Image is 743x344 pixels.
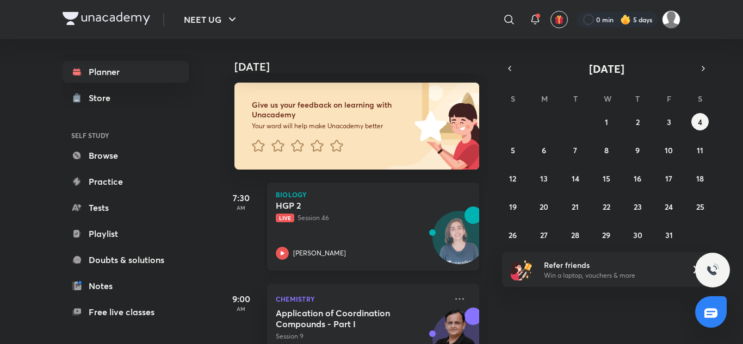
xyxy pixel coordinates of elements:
[629,226,646,243] button: October 30, 2025
[517,61,696,76] button: [DATE]
[511,259,533,280] img: referral
[634,173,641,184] abbr: October 16, 2025
[219,204,263,211] p: AM
[598,226,615,243] button: October 29, 2025
[509,230,517,240] abbr: October 26, 2025
[535,226,553,243] button: October 27, 2025
[602,230,610,240] abbr: October 29, 2025
[567,170,584,187] button: October 14, 2025
[63,171,189,192] a: Practice
[573,93,578,104] abbr: Tuesday
[276,191,470,198] p: Biology
[509,173,516,184] abbr: October 12, 2025
[509,202,517,212] abbr: October 19, 2025
[252,100,411,120] h6: Give us your feedback on learning with Unacademy
[540,202,548,212] abbr: October 20, 2025
[540,173,548,184] abbr: October 13, 2025
[605,117,608,127] abbr: October 1, 2025
[629,141,646,159] button: October 9, 2025
[219,292,263,305] h5: 9:00
[535,170,553,187] button: October 13, 2025
[535,141,553,159] button: October 6, 2025
[567,226,584,243] button: October 28, 2025
[706,264,719,277] img: ttu
[542,145,546,155] abbr: October 6, 2025
[567,198,584,215] button: October 21, 2025
[219,191,263,204] h5: 7:30
[89,91,117,104] div: Store
[697,145,703,155] abbr: October 11, 2025
[665,202,673,212] abbr: October 24, 2025
[433,217,485,269] img: Avatar
[604,93,611,104] abbr: Wednesday
[63,275,189,297] a: Notes
[63,61,189,83] a: Planner
[603,202,610,212] abbr: October 22, 2025
[511,93,515,104] abbr: Sunday
[63,126,189,145] h6: SELF STUDY
[63,12,150,28] a: Company Logo
[635,145,640,155] abbr: October 9, 2025
[667,117,671,127] abbr: October 3, 2025
[540,230,548,240] abbr: October 27, 2025
[660,198,678,215] button: October 24, 2025
[660,170,678,187] button: October 17, 2025
[662,10,680,29] img: Mahi Singh
[177,9,245,30] button: NEET UG
[63,12,150,25] img: Company Logo
[550,11,568,28] button: avatar
[276,308,411,329] h5: Application of Coordination Compounds - Part I
[63,145,189,166] a: Browse
[63,301,189,323] a: Free live classes
[598,113,615,130] button: October 1, 2025
[511,145,515,155] abbr: October 5, 2025
[696,173,704,184] abbr: October 18, 2025
[636,117,640,127] abbr: October 2, 2025
[635,93,640,104] abbr: Thursday
[544,259,678,271] h6: Refer friends
[633,230,642,240] abbr: October 30, 2025
[665,145,673,155] abbr: October 10, 2025
[629,113,646,130] button: October 2, 2025
[571,230,579,240] abbr: October 28, 2025
[598,141,615,159] button: October 8, 2025
[629,198,646,215] button: October 23, 2025
[698,93,702,104] abbr: Saturday
[620,14,631,25] img: streak
[667,93,671,104] abbr: Friday
[572,202,579,212] abbr: October 21, 2025
[219,305,263,312] p: AM
[63,87,189,109] a: Store
[660,141,678,159] button: October 10, 2025
[660,113,678,130] button: October 3, 2025
[504,198,522,215] button: October 19, 2025
[665,173,672,184] abbr: October 17, 2025
[544,271,678,280] p: Win a laptop, vouchers & more
[504,170,522,187] button: October 12, 2025
[696,202,704,212] abbr: October 25, 2025
[276,200,411,211] h5: HGP 2
[660,226,678,243] button: October 31, 2025
[377,83,479,170] img: feedback_image
[691,141,709,159] button: October 11, 2025
[573,145,577,155] abbr: October 7, 2025
[63,249,189,271] a: Doubts & solutions
[63,223,189,245] a: Playlist
[634,202,642,212] abbr: October 23, 2025
[535,198,553,215] button: October 20, 2025
[293,248,346,258] p: [PERSON_NAME]
[572,173,579,184] abbr: October 14, 2025
[603,173,610,184] abbr: October 15, 2025
[276,292,447,305] p: Chemistry
[598,170,615,187] button: October 15, 2025
[234,60,490,73] h4: [DATE]
[598,198,615,215] button: October 22, 2025
[276,332,447,341] p: Session 9
[554,15,564,24] img: avatar
[604,145,609,155] abbr: October 8, 2025
[691,170,709,187] button: October 18, 2025
[691,198,709,215] button: October 25, 2025
[589,61,624,76] span: [DATE]
[276,214,294,222] span: Live
[63,197,189,218] a: Tests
